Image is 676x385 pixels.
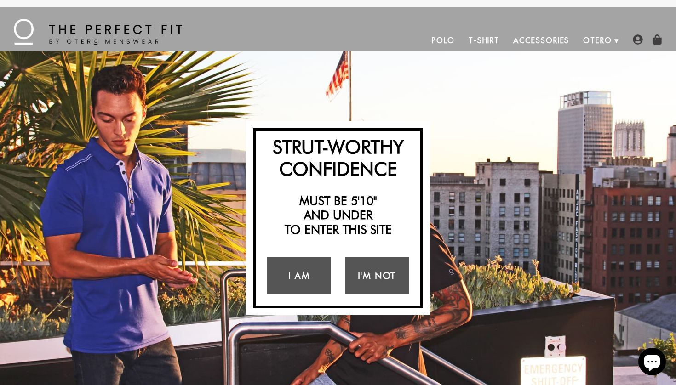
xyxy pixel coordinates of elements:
a: T-Shirt [462,29,506,51]
inbox-online-store-chat: Shopify online store chat [636,348,669,378]
img: shopping-bag-icon.png [652,34,662,45]
img: user-account-icon.png [633,34,643,45]
h2: Strut-Worthy Confidence [260,136,416,180]
img: The Perfect Fit - by Otero Menswear - Logo [14,19,182,45]
a: Polo [425,29,462,51]
a: I'm Not [345,257,409,294]
a: I Am [267,257,331,294]
a: Otero [576,29,619,51]
a: Accessories [506,29,576,51]
h2: Must be 5'10" and under to enter this site [260,193,416,237]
